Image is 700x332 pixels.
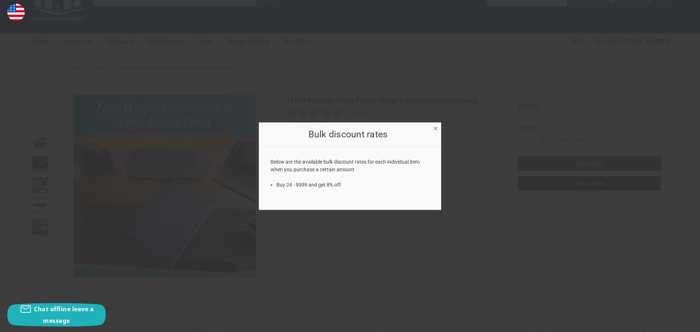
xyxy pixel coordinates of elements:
[432,124,439,132] a: Close
[433,123,438,134] span: ×
[271,158,430,173] p: Below are the available bulk discount rates for each individual item when you purchase a certain ...
[7,303,106,327] button: Chat offline leave a message
[34,305,94,325] span: Chat offline leave a message
[276,181,430,189] li: Buy 24 - 9999 and get 8% off
[271,128,426,141] h2: Bulk discount rates
[7,4,25,21] img: duty and tax information for United States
